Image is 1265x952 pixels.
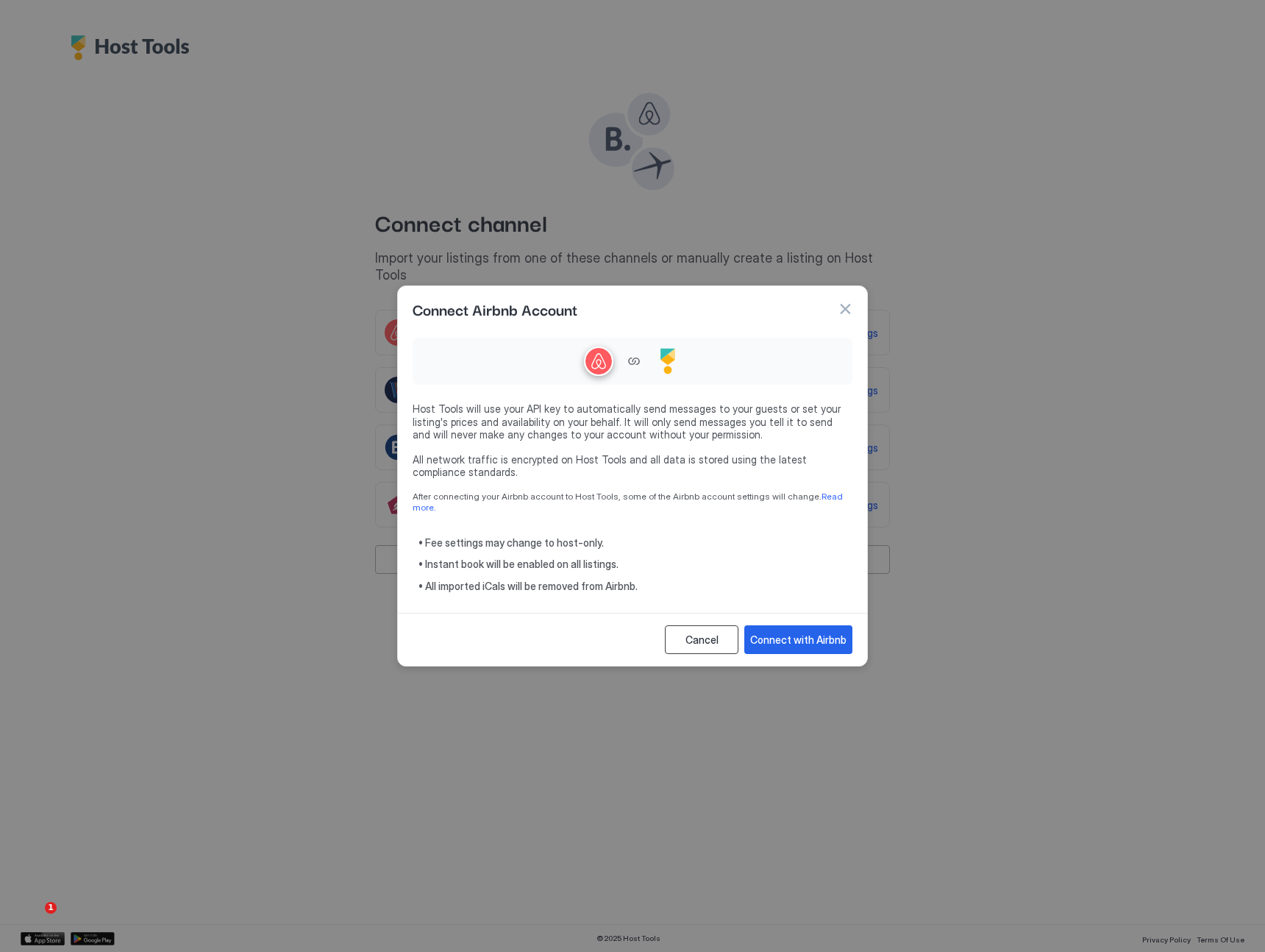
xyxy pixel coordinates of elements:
span: Host Tools will use your API key to automatically send messages to your guests or set your listin... [413,402,852,441]
iframe: Intercom live chat [15,902,50,937]
a: Read more. [413,491,845,513]
div: Connect with Airbnb [750,632,847,647]
div: Cancel [685,632,719,647]
span: Connect Airbnb Account [413,298,577,320]
span: After connecting your Airbnb account to Host Tools, some of the Airbnb account settings will change. [413,491,852,513]
button: Cancel [665,625,738,654]
span: All network traffic is encrypted on Host Tools and all data is stored using the latest compliance... [413,453,852,479]
span: • Instant book will be enabled on all listings. [418,558,852,571]
button: Connect with Airbnb [744,625,852,654]
span: 1 [45,902,57,914]
span: • All imported iCals will be removed from Airbnb. [418,580,852,593]
span: • Fee settings may change to host-only. [418,536,852,550]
